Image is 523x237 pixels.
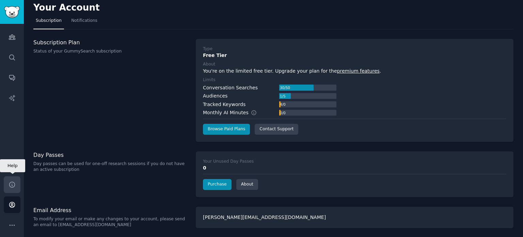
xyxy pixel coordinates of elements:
[203,77,216,83] div: Limits
[279,110,286,116] div: 0 / 0
[236,179,258,190] a: About
[196,207,513,228] div: [PERSON_NAME][EMAIL_ADDRESS][DOMAIN_NAME]
[203,61,215,68] div: About
[33,216,189,228] p: To modify your email or make any changes to your account, please send an email to [EMAIL_ADDRESS]...
[203,179,232,190] a: Purchase
[255,124,298,135] a: Contact Support
[33,207,189,214] h3: Email Address
[4,6,20,18] img: GummySearch logo
[279,93,286,99] div: 1 / 5
[33,2,100,13] h2: Your Account
[337,68,380,74] a: premium features
[279,101,286,107] div: 4 / 0
[203,92,227,100] div: Audiences
[33,161,189,173] p: Day passes can be used for one-off research sessions if you do not have an active subscription
[203,46,212,52] div: Type
[36,18,62,24] span: Subscription
[33,39,189,46] h3: Subscription Plan
[203,164,506,172] div: 0
[33,151,189,159] h3: Day Passes
[203,109,264,116] div: Monthly AI Minutes
[203,101,245,108] div: Tracked Keywords
[33,15,64,29] a: Subscription
[69,15,100,29] a: Notifications
[203,84,258,91] div: Conversation Searches
[71,18,97,24] span: Notifications
[203,68,506,75] div: You're on the limited free tier. Upgrade your plan for the .
[203,124,250,135] a: Browse Paid Plans
[203,159,254,165] div: Your Unused Day Passes
[33,48,189,55] p: Status of your GummySearch subscription
[203,52,506,59] div: Free Tier
[279,85,291,91] div: 30 / 50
